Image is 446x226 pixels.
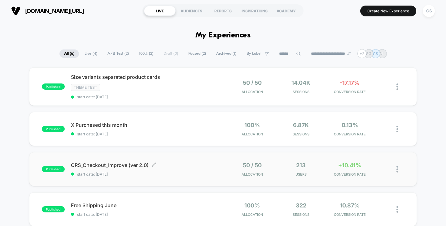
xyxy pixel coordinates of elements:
span: X Purchesed this month [71,122,223,128]
span: Archived ( 1 ) [212,49,241,58]
span: CONVERSION RATE [327,172,373,177]
span: +10.41% [338,162,361,168]
span: start date: [DATE] [71,212,223,217]
span: 50 / 50 [243,79,262,86]
h1: My Experiences [195,31,251,40]
span: Allocation [242,132,263,136]
span: CONVERSION RATE [327,132,373,136]
span: Theme Test [71,84,100,91]
div: CS [423,5,435,17]
span: Sessions [278,90,324,94]
span: All ( 6 ) [59,49,79,58]
span: CRS_Checkout_Improve (ver 2.0) [71,162,223,168]
span: 100% [244,202,260,209]
span: 100% ( 2 ) [134,49,158,58]
span: -17.17% [340,79,360,86]
div: REPORTS [207,6,239,16]
span: Sessions [278,132,324,136]
span: published [42,206,65,212]
div: ACADEMY [270,6,302,16]
span: 100% [244,122,260,128]
span: published [42,126,65,132]
span: 10.87% [340,202,360,209]
span: CONVERSION RATE [327,212,373,217]
button: [DOMAIN_NAME][URL] [9,6,86,16]
span: Allocation [242,212,263,217]
span: A/B Test ( 2 ) [103,49,133,58]
span: 6.87k [293,122,309,128]
img: Visually logo [11,6,20,15]
img: close [396,83,398,90]
span: [DOMAIN_NAME][URL] [25,8,84,14]
span: start date: [DATE] [71,172,223,177]
img: close [396,126,398,132]
span: CONVERSION RATE [327,90,373,94]
span: Allocation [242,90,263,94]
p: CS [373,51,378,56]
img: close [396,206,398,213]
span: Allocation [242,172,263,177]
div: INSPIRATIONS [239,6,270,16]
span: 213 [296,162,306,168]
span: Users [278,172,324,177]
span: Free Shipping June [71,202,223,208]
span: published [42,166,65,172]
p: NL [380,51,385,56]
img: close [396,166,398,173]
p: SG [366,51,371,56]
img: end [347,52,351,55]
span: start date: [DATE] [71,132,223,136]
span: Size variants separated product cards [71,74,223,80]
button: Create New Experience [360,6,416,16]
span: 14.04k [291,79,310,86]
span: Live ( 4 ) [80,49,102,58]
span: 0.13% [342,122,358,128]
span: 322 [296,202,306,209]
div: LIVE [144,6,176,16]
span: Sessions [278,212,324,217]
button: CS [421,5,437,17]
span: start date: [DATE] [71,95,223,99]
span: published [42,83,65,90]
span: By Label [247,51,261,56]
div: AUDIENCES [176,6,207,16]
span: Paused ( 2 ) [184,49,211,58]
span: 50 / 50 [243,162,262,168]
div: + 2 [357,49,366,58]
